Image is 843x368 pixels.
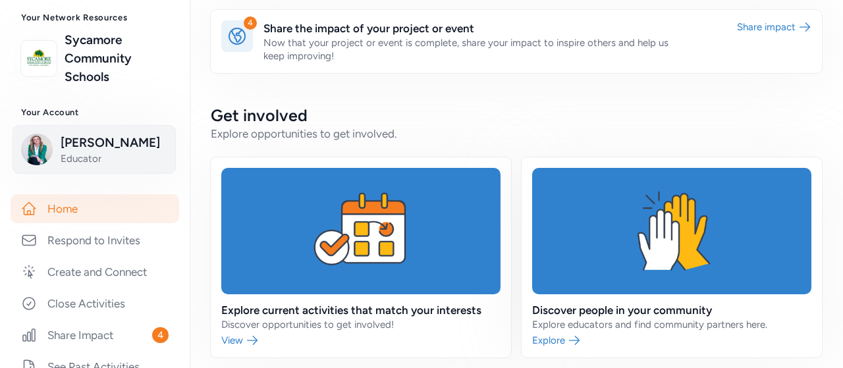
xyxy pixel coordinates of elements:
div: Explore opportunities to get involved. [211,126,822,142]
img: logo [24,44,53,73]
span: Educator [61,152,167,165]
a: Share Impact4 [11,321,179,350]
a: Respond to Invites [11,226,179,255]
a: Sycamore Community Schools [65,31,169,86]
span: [PERSON_NAME] [61,134,167,152]
div: 4 [244,16,257,30]
a: Home [11,194,179,223]
h3: Your Account [21,107,169,118]
h2: Get involved [211,105,822,126]
span: 4 [152,327,169,343]
h3: Your Network Resources [21,13,169,23]
a: Close Activities [11,289,179,318]
button: [PERSON_NAME]Educator [13,125,176,174]
a: Create and Connect [11,257,179,286]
